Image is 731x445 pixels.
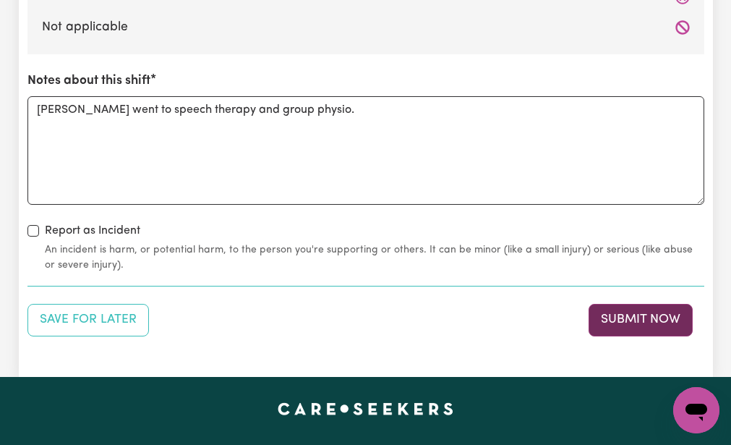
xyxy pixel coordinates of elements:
button: Submit your job report [589,304,693,336]
a: Careseekers home page [278,403,453,415]
iframe: Button to launch messaging window [673,387,719,433]
label: Report as Incident [45,222,140,240]
label: Notes about this shift [27,72,150,90]
button: Save your job report [27,304,149,336]
label: Not applicable [42,18,690,37]
textarea: [PERSON_NAME] went to speech therapy and group physio. [27,96,704,205]
small: An incident is harm, or potential harm, to the person you're supporting or others. It can be mino... [45,242,704,273]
